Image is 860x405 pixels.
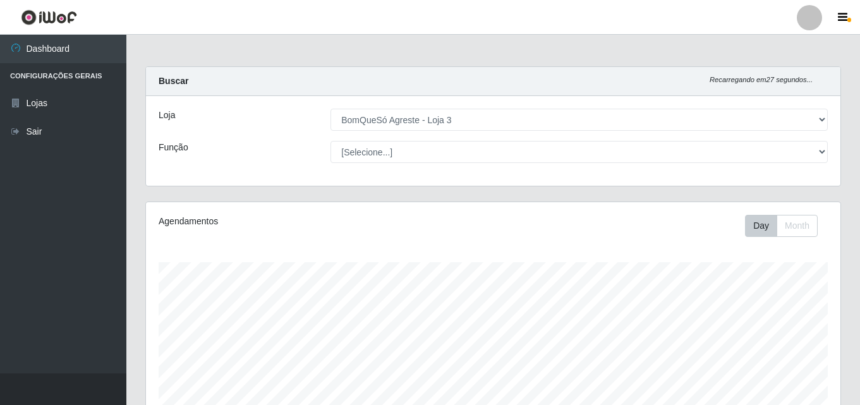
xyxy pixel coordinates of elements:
[159,109,175,122] label: Loja
[21,9,77,25] img: CoreUI Logo
[745,215,828,237] div: Toolbar with button groups
[777,215,818,237] button: Month
[745,215,777,237] button: Day
[159,76,188,86] strong: Buscar
[710,76,813,83] i: Recarregando em 27 segundos...
[159,215,427,228] div: Agendamentos
[745,215,818,237] div: First group
[159,141,188,154] label: Função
